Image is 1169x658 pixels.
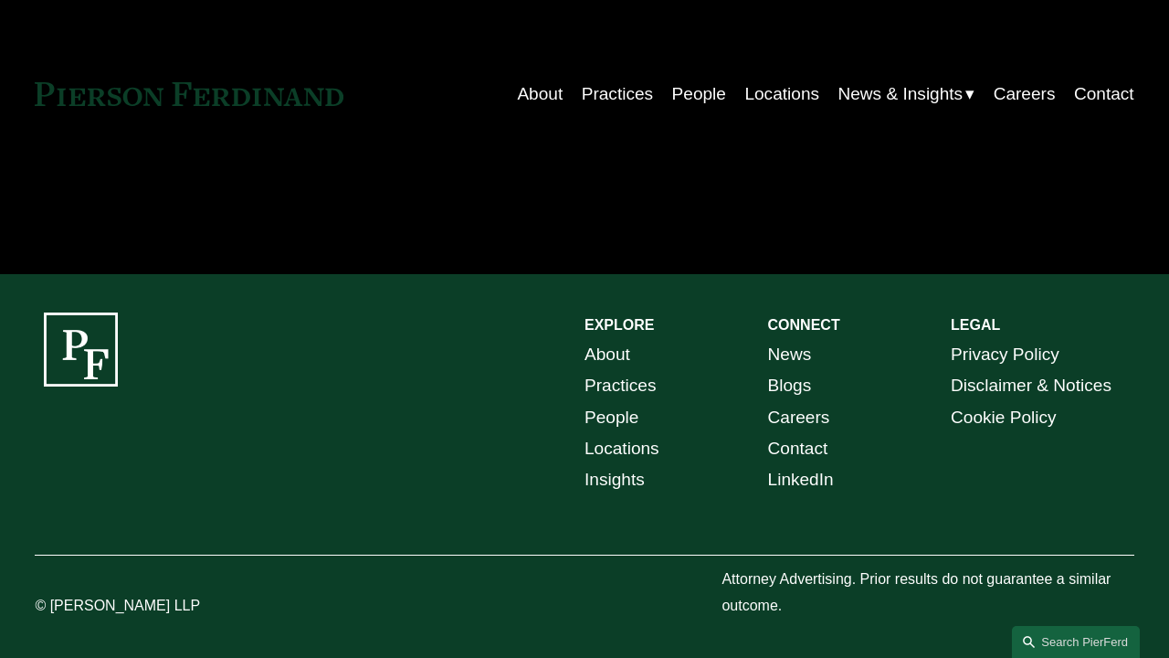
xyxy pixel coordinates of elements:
p: © [PERSON_NAME] LLP [35,593,264,620]
a: Careers [768,402,830,433]
strong: EXPLORE [584,317,654,333]
a: Contact [768,433,828,464]
a: People [672,77,726,111]
a: LinkedIn [768,464,834,495]
a: Search this site [1012,626,1140,658]
a: Insights [584,464,645,495]
a: Careers [994,77,1056,111]
strong: LEGAL [951,317,1000,333]
a: Locations [584,433,659,464]
p: Attorney Advertising. Prior results do not guarantee a similar outcome. [721,567,1133,620]
a: Practices [582,77,653,111]
a: Disclaimer & Notices [951,370,1111,401]
a: Cookie Policy [951,402,1056,433]
a: About [584,339,630,370]
strong: CONNECT [768,317,840,333]
span: News & Insights [837,79,963,110]
a: Locations [744,77,819,111]
a: Practices [584,370,656,401]
a: folder dropdown [837,77,974,111]
a: Blogs [768,370,812,401]
a: Contact [1074,77,1134,111]
a: About [517,77,563,111]
a: Privacy Policy [951,339,1059,370]
a: People [584,402,638,433]
a: News [768,339,812,370]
